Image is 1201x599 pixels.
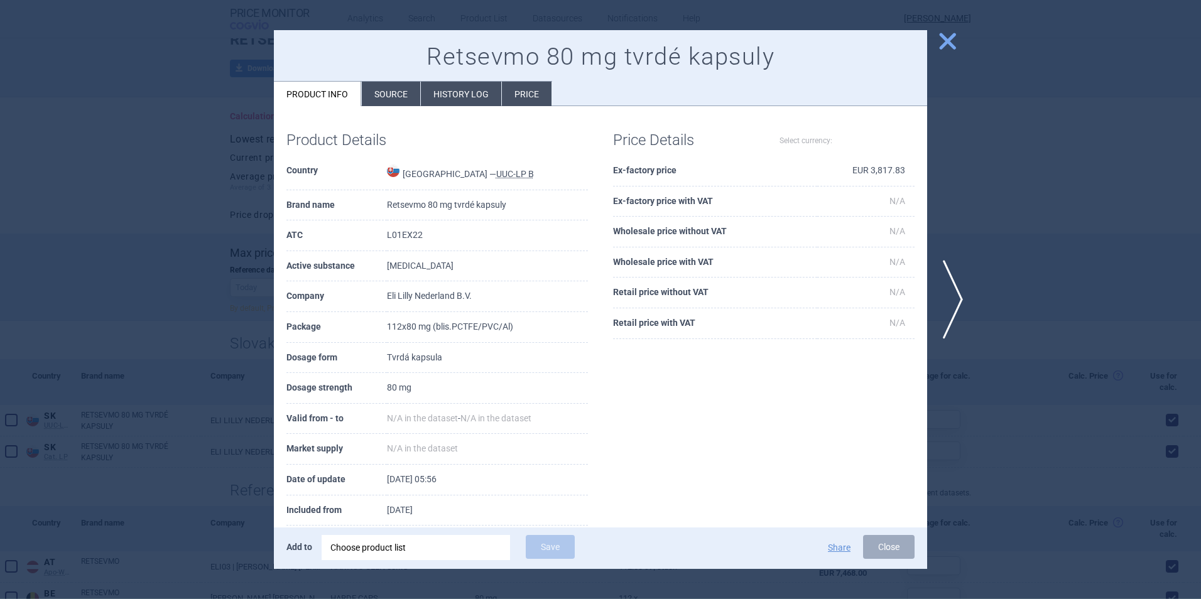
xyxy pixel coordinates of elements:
[828,543,850,552] button: Share
[889,196,905,206] span: N/A
[330,535,501,560] div: Choose product list
[286,131,437,149] h1: Product Details
[502,82,552,106] li: Price
[526,535,575,559] button: Save
[613,156,817,186] th: Ex-factory price
[496,169,534,179] abbr: UUC-LP B — List of medicinal products published by the Ministry of Health of the Slovak Republic ...
[613,217,817,247] th: Wholesale price without VAT
[387,404,588,434] td: -
[286,220,387,251] th: ATC
[613,308,817,339] th: Retail price with VAT
[387,312,588,343] td: 112x80 mg (blis.PCTFE/PVC/Al)
[286,495,387,526] th: Included from
[613,186,817,217] th: Ex-factory price with VAT
[286,251,387,282] th: Active substance
[286,190,387,221] th: Brand name
[322,535,510,560] div: Choose product list
[274,82,361,106] li: Product info
[286,281,387,312] th: Company
[889,226,905,236] span: N/A
[387,220,588,251] td: L01EX22
[613,247,817,278] th: Wholesale price with VAT
[286,373,387,404] th: Dosage strength
[817,156,915,186] td: EUR 3,817.83
[387,373,588,404] td: 80 mg
[286,434,387,465] th: Market supply
[780,130,832,151] label: Select currency:
[387,165,399,177] img: Slovakia
[387,465,588,495] td: [DATE] 05:56
[387,156,588,190] td: [GEOGRAPHIC_DATA] —
[613,278,817,308] th: Retail price without VAT
[387,190,588,221] td: Retsevmo 80 mg tvrdé kapsuly
[286,343,387,374] th: Dosage form
[286,43,915,72] h1: Retsevmo 80 mg tvrdé kapsuly
[286,535,312,559] p: Add to
[387,443,458,453] span: N/A in the dataset
[362,82,420,106] li: Source
[889,318,905,328] span: N/A
[889,257,905,267] span: N/A
[863,535,915,559] button: Close
[889,287,905,297] span: N/A
[286,465,387,495] th: Date of update
[286,404,387,434] th: Valid from - to
[387,251,588,282] td: [MEDICAL_DATA]
[421,82,501,106] li: History log
[460,413,531,423] span: N/A in the dataset
[387,413,458,423] span: N/A in the dataset
[286,312,387,343] th: Package
[286,156,387,190] th: Country
[613,131,764,149] h1: Price Details
[387,281,588,312] td: Eli Lilly Nederland B.V.
[387,495,588,526] td: [DATE]
[387,343,588,374] td: Tvrdá kapsula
